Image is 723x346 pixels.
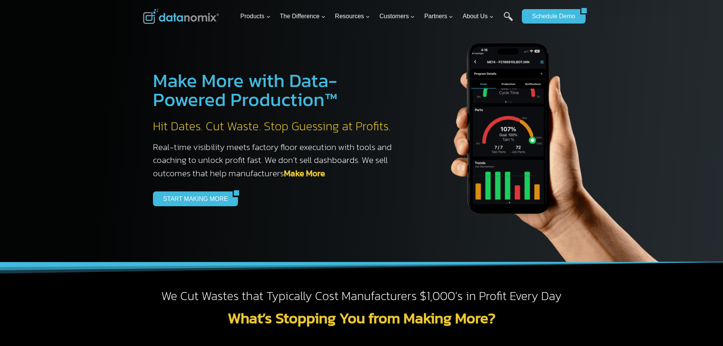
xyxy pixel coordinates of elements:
span: The Difference [280,11,326,21]
h3: Real-time visibility meets factory floor execution with tools and coaching to unlock profit fast.... [153,141,400,180]
a: Schedule Demo [522,9,580,24]
h2: What’s Stopping You from Making More? [143,310,580,325]
h2: We Cut Wastes that Typically Cost Manufacturers $1,000’s in Profit Every Day [143,288,580,304]
h2: Hit Dates. Cut Waste. Stop Guessing at Profits. [153,118,400,134]
span: Customers [380,11,415,21]
img: The Datanoix Mobile App available on Android and iOS Devices [415,15,680,262]
nav: Primary Navigation [237,4,518,29]
img: Datanomix [143,9,219,24]
span: Partners [424,11,453,21]
a: START MAKING MORE [153,191,233,206]
a: Search [504,12,513,29]
a: Make More [284,167,325,180]
span: About Us [463,11,494,21]
h1: Make More with Data-Powered Production™ [153,71,400,109]
span: Products [240,11,270,21]
span: Resources [335,11,370,21]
